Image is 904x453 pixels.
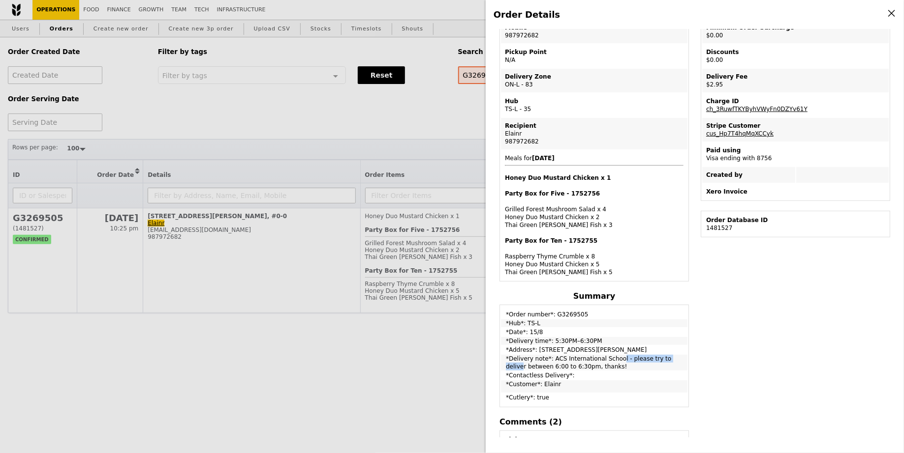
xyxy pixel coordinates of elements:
[505,190,684,229] div: Grilled Forest Mushroom Salad x 4 Honey Duo Mustard Chicken x 2 Thai Green [PERSON_NAME] Fish x 3
[505,97,684,105] div: Hub
[702,44,889,68] td: $0.00
[706,122,885,130] div: Stripe Customer
[505,73,684,81] div: Delivery Zone
[505,138,684,145] div: 987972682
[501,337,687,345] td: *Delivery time*: 5:30PM–6:30PM
[494,9,560,20] span: Order Details
[501,319,687,327] td: *Hub*: TS-L
[706,146,885,154] div: Paid using
[706,73,885,81] div: Delivery Fee
[706,106,808,113] a: ch_3RuwfTKYByhVWyFn0DZYv61Y
[505,174,684,182] h4: Honey Duo Mustard Chicken x 1
[702,69,889,92] td: $2.95
[501,44,687,68] td: N/A
[499,417,689,426] h4: Comments (2)
[501,355,687,370] td: *Delivery note*: ACS International School - please try to deliver between 6:00 to 6:30pm, thanks!
[505,190,684,198] h4: Party Box for Five - 1752756
[501,371,687,379] td: *Contactless Delivery*:
[501,306,687,318] td: *Order number*: G3269505
[532,155,555,162] b: [DATE]
[702,20,889,43] td: $0.00
[505,130,684,138] div: Elainr
[501,346,687,354] td: *Address*: [STREET_ADDRESS][PERSON_NAME]
[505,237,684,276] div: Raspberry Thyme Crumble x 8 Honey Duo Mustard Chicken x 5 Thai Green [PERSON_NAME] Fish x 5
[501,69,687,92] td: ON-L - 83
[499,291,689,301] h4: Summary
[501,20,687,43] td: 987972682
[702,142,889,166] td: Visa ending with 8756
[505,48,684,56] div: Pickup Point
[702,212,889,236] td: 1481527
[505,122,684,130] div: Recipient
[706,216,885,224] div: Order Database ID
[706,188,885,196] div: Xero Invoice
[706,97,885,105] div: Charge ID
[505,155,684,276] span: Meals for
[505,436,524,443] b: Elainr
[706,48,885,56] div: Discounts
[501,328,687,336] td: *Date*: 15/8
[706,171,791,179] div: Created by
[501,394,687,406] td: *Cutlery*: true
[501,93,687,117] td: TS-L - 35
[505,237,684,245] h4: Party Box for Ten - 1752755
[706,130,774,137] a: cus_Hp7T4hqMqXCCyk
[501,380,687,393] td: *Customer*: Elainr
